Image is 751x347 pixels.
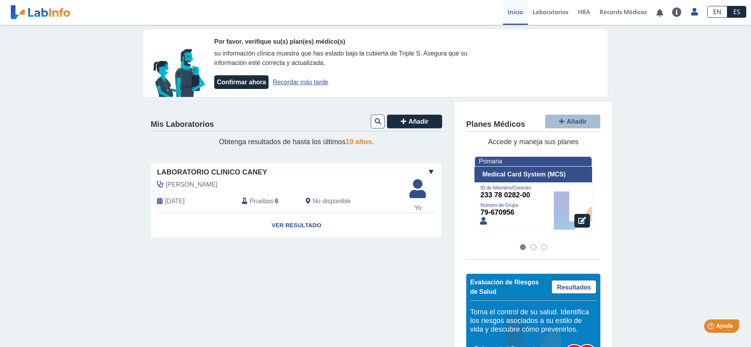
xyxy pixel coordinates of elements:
[214,50,467,66] span: su información clínica muestra que has estado bajo la cubierta de Triple S. Asegura que su inform...
[236,196,299,207] div: :
[470,308,596,334] h5: Toma el control de su salud. Identifica los riesgos asociados a su estilo de vida y descubre cómo...
[488,138,578,146] span: Accede y maneja sus planes
[545,115,600,128] button: Añadir
[409,118,429,125] span: Añadir
[681,316,742,338] iframe: Help widget launcher
[707,6,727,18] a: EN
[165,197,185,206] span: 2025-02-07
[219,138,374,146] span: Obtenga resultados de hasta los últimos .
[479,158,502,165] span: Primaria
[166,180,217,189] span: Martinez Schimidt, Fernando
[466,120,525,129] h4: Planes Médicos
[313,197,351,206] span: No disponible
[551,280,596,294] a: Resultados
[405,203,431,213] span: Yo
[346,138,372,146] span: 10 años
[151,213,442,238] a: Ver Resultado
[387,115,442,128] button: Añadir
[727,6,746,18] a: ES
[578,8,590,16] span: HRA
[214,37,494,46] div: Por favor, verifique su(s) plan(es) médico(s)
[157,167,267,178] span: Laboratorio Clinico Caney
[250,197,273,206] span: Pruebas
[151,120,214,129] h4: Mis Laboratorios
[214,75,269,89] button: Confirmar ahora
[470,279,539,295] span: Evaluación de Riesgos de Salud
[275,198,278,204] b: 6
[567,118,587,125] span: Añadir
[273,79,328,85] a: Recordar más tarde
